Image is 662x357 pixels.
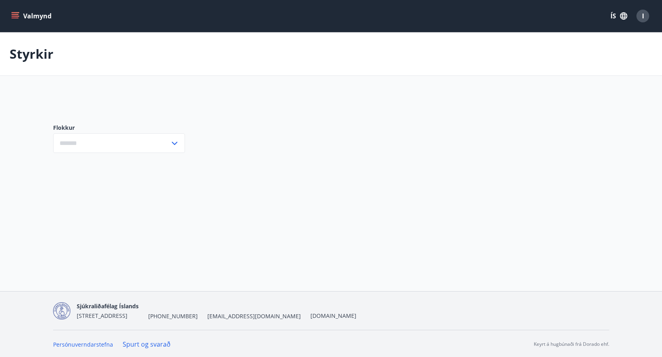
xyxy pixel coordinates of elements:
a: Persónuverndarstefna [53,341,113,348]
span: Sjúkraliðafélag Íslands [77,302,139,310]
button: menu [10,9,55,23]
p: Keyrt á hugbúnaði frá Dorado ehf. [534,341,609,348]
span: [EMAIL_ADDRESS][DOMAIN_NAME] [207,312,301,320]
span: [STREET_ADDRESS] [77,312,127,319]
span: I [642,12,644,20]
button: ÍS [606,9,632,23]
p: Styrkir [10,45,54,63]
img: d7T4au2pYIU9thVz4WmmUT9xvMNnFvdnscGDOPEg.png [53,302,70,319]
span: [PHONE_NUMBER] [148,312,198,320]
button: I [633,6,652,26]
a: [DOMAIN_NAME] [310,312,356,319]
a: Spurt og svarað [123,340,171,349]
label: Flokkur [53,124,185,132]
